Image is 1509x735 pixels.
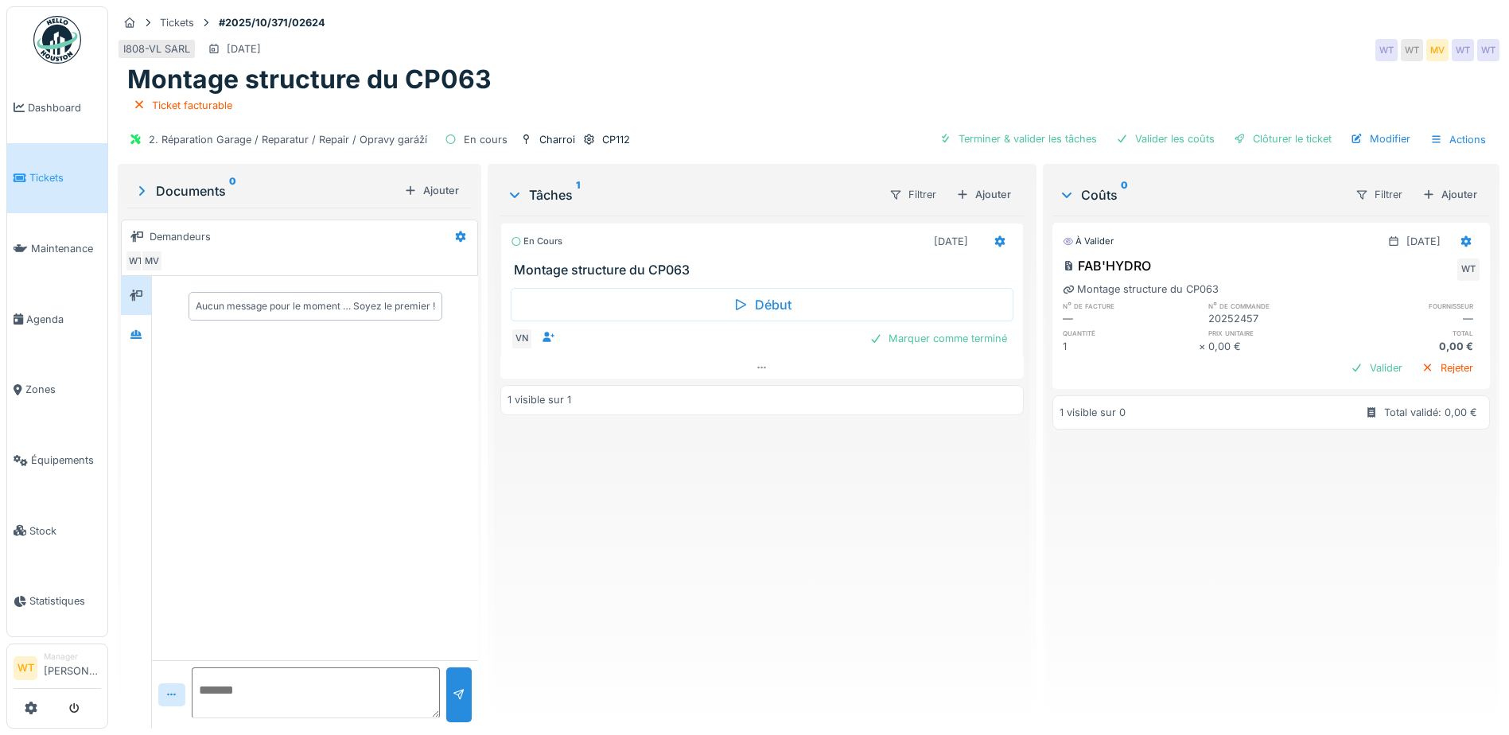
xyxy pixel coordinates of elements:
[1063,301,1198,311] h6: n° de facture
[1344,357,1409,379] div: Valider
[950,184,1017,205] div: Ajouter
[514,262,1017,278] h3: Montage structure du CP063
[44,651,101,663] div: Manager
[7,566,107,637] a: Statistiques
[1063,311,1198,326] div: —
[1208,328,1344,338] h6: prix unitaire
[160,15,194,30] div: Tickets
[1208,301,1344,311] h6: n° de commande
[539,132,575,147] div: Charroi
[28,100,101,115] span: Dashboard
[1401,39,1423,61] div: WT
[7,284,107,355] a: Agenda
[1406,234,1441,249] div: [DATE]
[125,250,147,272] div: WT
[212,15,332,30] strong: #2025/10/371/02624
[934,234,968,249] div: [DATE]
[14,651,101,689] a: WT Manager[PERSON_NAME]
[123,41,190,56] div: I808-VL SARL
[1344,128,1417,150] div: Modifier
[1208,339,1344,354] div: 0,00 €
[7,72,107,143] a: Dashboard
[1063,282,1219,297] div: Montage structure du CP063
[1063,328,1198,338] h6: quantité
[602,132,630,147] div: CP112
[1227,128,1338,150] div: Clôturer le ticket
[149,132,427,147] div: 2. Réparation Garage / Reparatur / Repair / Opravy garáží
[127,64,492,95] h1: Montage structure du CP063
[1060,405,1126,420] div: 1 visible sur 0
[1426,39,1449,61] div: MV
[398,180,465,201] div: Ajouter
[150,229,211,244] div: Demandeurs
[1477,39,1499,61] div: WT
[26,312,101,327] span: Agenda
[1344,328,1480,338] h6: total
[1063,235,1114,248] div: À valider
[511,328,533,350] div: VN
[31,241,101,256] span: Maintenance
[508,392,571,407] div: 1 visible sur 1
[1344,311,1480,326] div: —
[511,235,562,248] div: En cours
[1110,128,1221,150] div: Valider les coûts
[1375,39,1398,61] div: WT
[141,250,163,272] div: MV
[7,143,107,214] a: Tickets
[1199,339,1209,354] div: ×
[1063,339,1198,354] div: 1
[229,181,236,200] sup: 0
[1344,301,1480,311] h6: fournisseur
[511,288,1013,321] div: Début
[1344,339,1480,354] div: 0,00 €
[1415,357,1480,379] div: Rejeter
[576,185,580,204] sup: 1
[863,328,1013,349] div: Marquer comme terminé
[29,523,101,539] span: Stock
[1416,184,1484,205] div: Ajouter
[31,453,101,468] span: Équipements
[1452,39,1474,61] div: WT
[7,425,107,496] a: Équipements
[29,170,101,185] span: Tickets
[134,181,398,200] div: Documents
[14,656,37,680] li: WT
[7,355,107,426] a: Zones
[44,651,101,685] li: [PERSON_NAME]
[1063,256,1151,275] div: FAB'HYDRO
[227,41,261,56] div: [DATE]
[7,496,107,566] a: Stock
[507,185,876,204] div: Tâches
[1208,311,1344,326] div: 20252457
[196,299,435,313] div: Aucun message pour le moment … Soyez le premier !
[882,183,943,206] div: Filtrer
[152,98,232,113] div: Ticket facturable
[1121,185,1128,204] sup: 0
[25,382,101,397] span: Zones
[1423,128,1493,151] div: Actions
[29,593,101,609] span: Statistiques
[7,213,107,284] a: Maintenance
[1384,405,1477,420] div: Total validé: 0,00 €
[1348,183,1410,206] div: Filtrer
[933,128,1103,150] div: Terminer & valider les tâches
[464,132,508,147] div: En cours
[33,16,81,64] img: Badge_color-CXgf-gQk.svg
[1457,259,1480,281] div: WT
[1059,185,1342,204] div: Coûts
